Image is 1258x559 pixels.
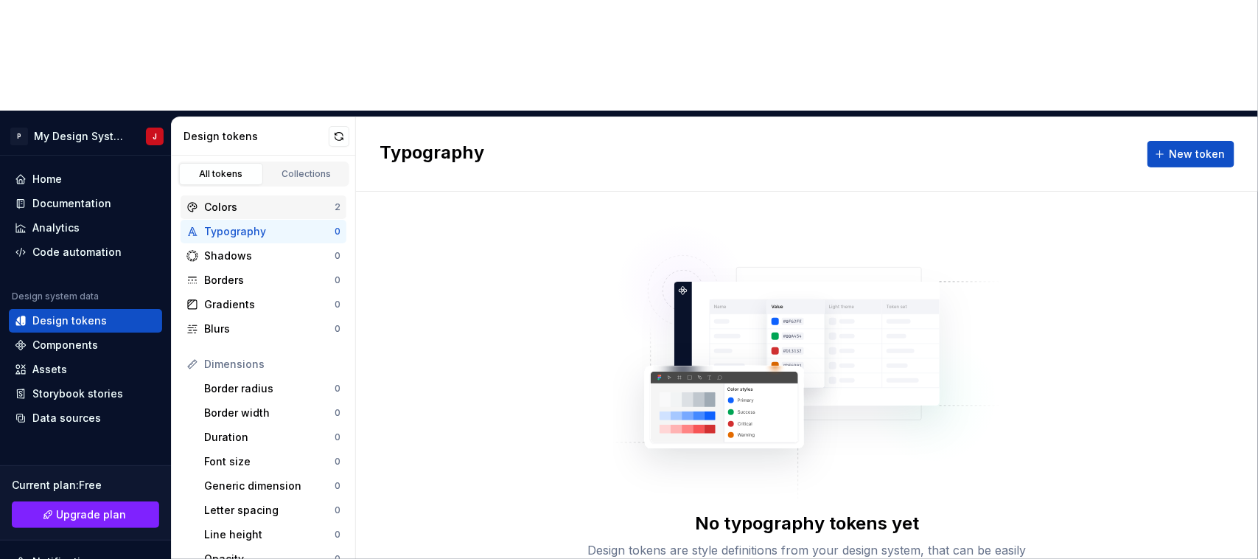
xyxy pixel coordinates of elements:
div: 0 [335,250,340,262]
div: Code automation [32,245,122,260]
span: New token [1169,147,1225,162]
div: Dimensions [204,357,340,372]
h2: Typography [380,141,484,167]
a: Gradients0 [181,293,346,316]
a: Blurs0 [181,317,346,341]
div: P [10,128,28,145]
div: Design system data [12,291,99,302]
div: No typography tokens yet [695,512,919,535]
div: My Design System [34,129,128,144]
a: Analytics [9,216,162,240]
div: 0 [335,323,340,335]
a: Data sources [9,406,162,430]
button: New token [1147,141,1234,167]
a: Line height0 [198,523,346,546]
div: Design tokens [32,313,107,328]
a: Duration0 [198,426,346,449]
a: Code automation [9,240,162,264]
a: Shadows0 [181,244,346,268]
div: Design tokens [184,129,329,144]
div: 0 [335,456,340,468]
div: Collections [270,168,343,180]
div: Storybook stories [32,386,123,401]
a: Upgrade plan [12,501,159,528]
a: Design tokens [9,309,162,333]
div: Borders [204,273,335,288]
a: Documentation [9,192,162,215]
div: Documentation [32,196,111,211]
a: Borders0 [181,268,346,292]
div: Blurs [204,322,335,336]
div: 0 [335,407,340,419]
div: Analytics [32,221,80,235]
div: All tokens [184,168,258,180]
a: Border radius0 [198,377,346,400]
a: Components [9,333,162,357]
div: Letter spacing [204,503,335,518]
div: Generic dimension [204,479,335,493]
a: Border width0 [198,401,346,425]
div: Border width [204,406,335,420]
div: 2 [335,201,340,213]
div: 0 [335,529,340,541]
a: Storybook stories [9,382,162,406]
div: Typography [204,224,335,239]
a: Home [9,167,162,191]
a: Letter spacing0 [198,499,346,522]
div: 0 [335,504,340,516]
a: Colors2 [181,195,346,219]
a: Generic dimension0 [198,474,346,498]
div: Font size [204,454,335,469]
div: Duration [204,430,335,445]
div: Gradients [204,297,335,312]
div: Assets [32,362,67,377]
div: 0 [335,274,340,286]
div: Home [32,172,62,187]
span: Upgrade plan [57,507,127,522]
div: Current plan : Free [12,478,159,493]
div: Components [32,338,98,353]
div: 0 [335,383,340,395]
a: Font size0 [198,450,346,473]
div: Colors [204,200,335,215]
div: 0 [335,226,340,237]
div: 0 [335,480,340,492]
div: 0 [335,299,340,310]
a: Assets [9,358,162,381]
div: Line height [204,527,335,542]
div: J [153,131,157,142]
button: PMy Design SystemJ [3,120,168,152]
div: Data sources [32,411,101,426]
a: Typography0 [181,220,346,243]
div: 0 [335,431,340,443]
div: Shadows [204,249,335,263]
div: Border radius [204,381,335,396]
